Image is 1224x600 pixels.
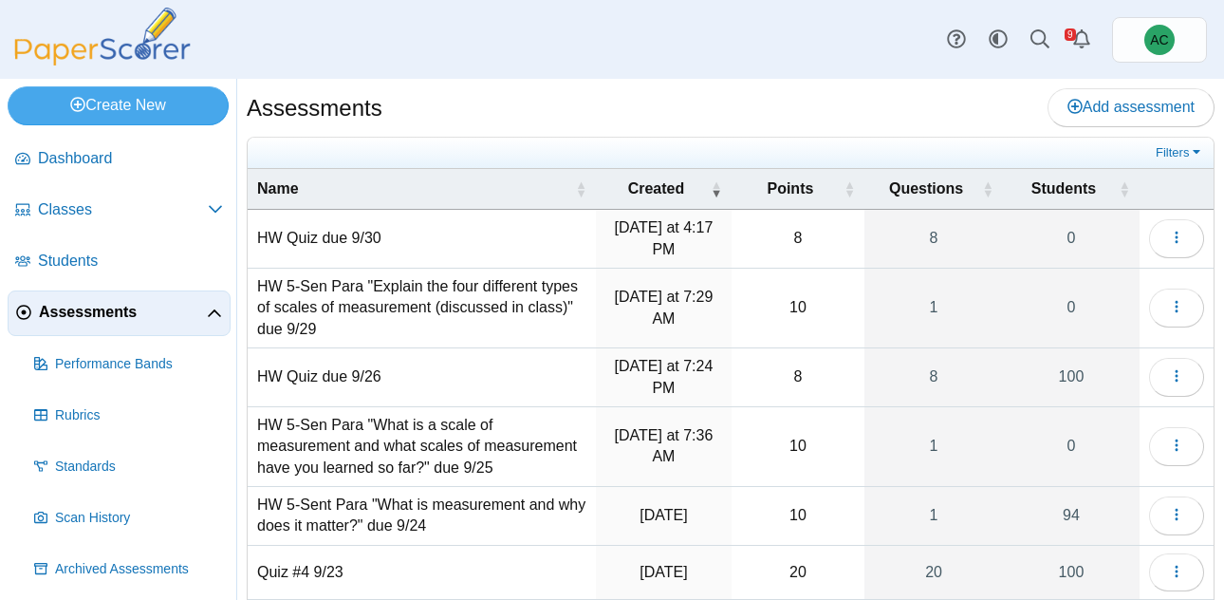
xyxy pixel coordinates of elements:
[8,86,229,124] a: Create New
[605,178,706,199] span: Created
[248,269,596,348] td: HW 5-Sen Para "Explain the four different types of scales of measurement (discussed in class)" du...
[575,179,586,198] span: Name : Activate to sort
[27,342,231,387] a: Performance Bands
[55,458,223,477] span: Standards
[864,407,1003,486] a: 1
[1012,178,1115,199] span: Students
[732,546,865,600] td: 20
[864,210,1003,268] a: 8
[8,137,231,182] a: Dashboard
[248,487,596,546] td: HW 5-Sent Para "What is measurement and why does it matter?" due 9/24
[8,291,231,336] a: Assessments
[27,393,231,439] a: Rubrics
[732,210,865,269] td: 8
[1003,487,1140,545] a: 94
[38,148,223,169] span: Dashboard
[1003,407,1140,486] a: 0
[38,199,208,220] span: Classes
[248,210,596,269] td: HW Quiz due 9/30
[1048,88,1215,126] a: Add assessment
[615,358,714,395] time: Sep 24, 2025 at 7:24 PM
[711,179,722,198] span: Created : Activate to remove sorting
[615,289,714,326] time: Sep 26, 2025 at 7:29 AM
[248,407,596,487] td: HW 5-Sen Para "What is a scale of measurement and what scales of measurement have you learned so ...
[615,219,714,256] time: Sep 26, 2025 at 4:17 PM
[874,178,978,199] span: Questions
[732,269,865,348] td: 10
[615,427,714,464] time: Sep 24, 2025 at 7:36 AM
[844,179,855,198] span: Points : Activate to sort
[732,407,865,487] td: 10
[864,487,1003,545] a: 1
[1144,25,1175,55] span: Andrew Christman
[55,560,223,579] span: Archived Assessments
[8,8,197,66] img: PaperScorer
[1003,210,1140,268] a: 0
[864,269,1003,347] a: 1
[247,92,382,124] h1: Assessments
[1067,99,1195,115] span: Add assessment
[732,487,865,546] td: 10
[1061,19,1103,61] a: Alerts
[640,564,687,580] time: Sep 22, 2025 at 6:51 PM
[1150,33,1168,47] span: Andrew Christman
[1003,348,1140,406] a: 100
[55,355,223,374] span: Performance Bands
[640,507,687,523] time: Sep 22, 2025 at 7:26 PM
[27,547,231,592] a: Archived Assessments
[1003,546,1140,599] a: 100
[27,496,231,541] a: Scan History
[741,178,841,199] span: Points
[248,348,596,407] td: HW Quiz due 9/26
[38,251,223,272] span: Students
[39,302,207,323] span: Assessments
[1003,269,1140,347] a: 0
[1119,179,1130,198] span: Students : Activate to sort
[864,348,1003,406] a: 8
[1151,143,1209,162] a: Filters
[864,546,1003,599] a: 20
[55,406,223,425] span: Rubrics
[1112,17,1207,63] a: Andrew Christman
[248,546,596,600] td: Quiz #4 9/23
[982,179,993,198] span: Questions : Activate to sort
[8,52,197,68] a: PaperScorer
[732,348,865,407] td: 8
[8,188,231,234] a: Classes
[27,444,231,490] a: Standards
[55,509,223,528] span: Scan History
[8,239,231,285] a: Students
[257,178,571,199] span: Name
